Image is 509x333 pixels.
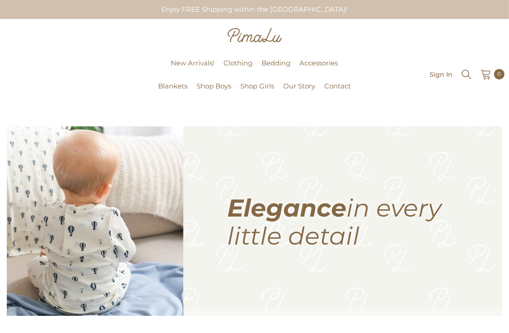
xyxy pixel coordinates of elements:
span: Accessories [300,59,338,67]
a: Shop Boys [192,81,236,104]
a: Sign In [430,71,453,78]
a: Pimalu [5,71,33,78]
span: 0 [498,69,501,79]
span: Shop Boys [196,82,231,90]
a: Contact [320,81,355,104]
a: Clothing [219,58,257,81]
span: Contact [324,82,351,90]
span: in every little detail [228,193,442,251]
a: Blankets [154,81,192,104]
img: Pimalu [228,28,282,42]
a: Our Story [279,81,320,104]
a: Bedding [257,58,295,81]
a: Accessories [295,58,343,81]
a: Shop Girls [236,81,279,104]
span: New Arrivals! [171,59,215,67]
div: Enjoy FREE Shipping within the [GEOGRAPHIC_DATA]! [32,1,477,18]
span: Bedding [262,59,291,67]
span: Shop Girls [240,82,274,90]
h3: Elegance [187,194,458,250]
a: New Arrivals! [167,58,219,81]
summary: Search [461,68,472,80]
span: Clothing [224,59,253,67]
span: Blankets [158,82,187,90]
span: Our Story [283,82,315,90]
